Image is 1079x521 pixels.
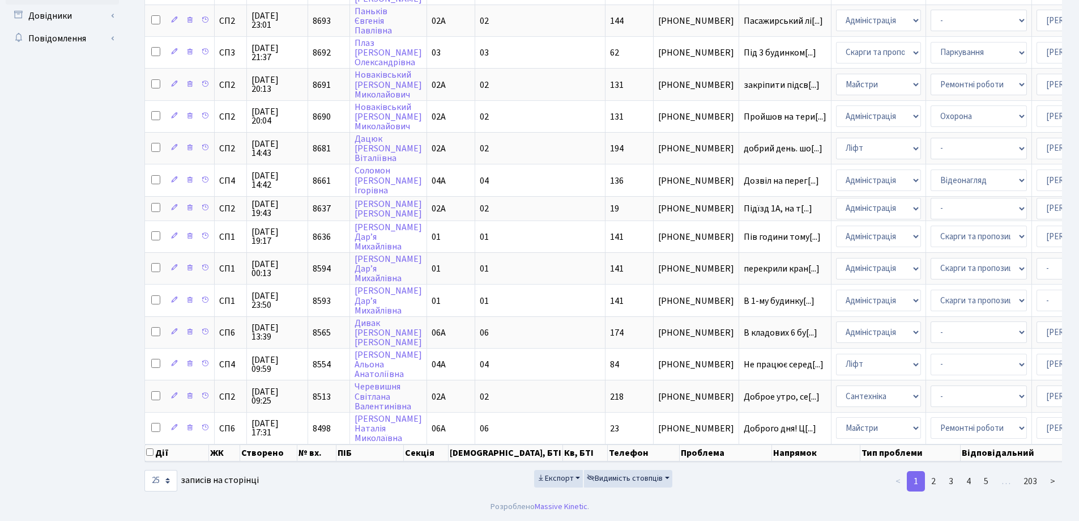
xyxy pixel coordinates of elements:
span: [DATE] 14:43 [251,139,303,158]
a: [PERSON_NAME]АльонаАнатоліївна [355,349,422,380]
span: [PHONE_NUMBER] [658,81,734,90]
span: 02А [432,15,446,27]
span: В кладових 6 бу[...] [744,327,817,339]
span: 04А [432,175,446,187]
a: 2 [924,471,942,492]
span: 144 [610,15,624,27]
span: добрий день. шо[...] [744,142,822,155]
span: 02 [480,391,489,403]
th: Секція [404,444,449,461]
a: Новаківський[PERSON_NAME]Миколайович [355,69,422,101]
a: > [1043,471,1062,492]
span: 02А [432,111,446,123]
span: [DATE] 23:01 [251,11,303,29]
span: 02А [432,79,446,91]
span: 8691 [313,79,331,91]
span: СП6 [219,424,242,433]
span: 04 [480,175,489,187]
a: 5 [977,471,995,492]
span: Пів години тому[...] [744,231,821,243]
span: 8565 [313,327,331,339]
a: ПаньківЄвгеніяПавлівна [355,5,392,37]
th: Дії [145,444,209,461]
span: СП4 [219,360,242,369]
span: [DATE] 13:39 [251,323,303,341]
span: 01 [432,295,441,307]
span: [DATE] 00:13 [251,260,303,278]
span: 131 [610,79,624,91]
span: Не працює серед[...] [744,358,824,371]
span: СП1 [219,296,242,306]
th: Відповідальний [961,444,1063,461]
span: Видимість стовпців [587,473,663,484]
a: Дивак[PERSON_NAME][PERSON_NAME] [355,317,422,349]
span: 8498 [313,422,331,435]
span: 01 [480,262,489,275]
span: [PHONE_NUMBER] [658,48,734,57]
span: Доброго дня! Ц[...] [744,422,816,435]
span: Під 3 будинком[...] [744,46,816,59]
a: 203 [1017,471,1044,492]
span: [PHONE_NUMBER] [658,328,734,337]
span: Пасажирський лі[...] [744,15,823,27]
span: [DATE] 17:31 [251,419,303,437]
span: перекрили кран[...] [744,262,820,275]
span: 62 [610,46,619,59]
th: Напрямок [772,444,860,461]
span: [DATE] 20:04 [251,107,303,125]
th: Створено [240,444,297,461]
span: 06А [432,327,446,339]
span: 02А [432,142,446,155]
span: 03 [432,46,441,59]
span: СП4 [219,176,242,185]
span: СП1 [219,264,242,273]
span: 8690 [313,111,331,123]
th: Тип проблеми [860,444,961,461]
span: 8661 [313,175,331,187]
span: 01 [432,231,441,243]
span: [DATE] 23:50 [251,291,303,310]
th: Проблема [680,444,772,461]
th: ПІБ [336,444,403,461]
a: [PERSON_NAME]Дар’яМихайлівна [355,253,422,285]
a: 4 [959,471,978,492]
span: [PHONE_NUMBER] [658,424,734,433]
a: 1 [907,471,925,492]
button: Видимість стовпців [584,470,672,488]
span: 02 [480,15,489,27]
span: 01 [432,262,441,275]
span: 8637 [313,202,331,215]
span: [PHONE_NUMBER] [658,204,734,213]
span: 8513 [313,391,331,403]
span: СП3 [219,48,242,57]
span: [PHONE_NUMBER] [658,360,734,369]
th: ЖК [209,444,240,461]
span: 84 [610,358,619,371]
span: 8554 [313,358,331,371]
span: 194 [610,142,624,155]
span: 02А [432,391,446,403]
a: Соломон[PERSON_NAME]Ігорівна [355,165,422,197]
a: Довідники [6,5,119,27]
span: 06 [480,422,489,435]
span: Підїзд 1А, на т[...] [744,202,812,215]
span: закріпити підсв[...] [744,79,820,91]
span: [PHONE_NUMBER] [658,176,734,185]
span: 02А [432,202,446,215]
span: 23 [610,422,619,435]
span: [PHONE_NUMBER] [658,264,734,273]
span: СП2 [219,392,242,401]
span: 136 [610,175,624,187]
a: [PERSON_NAME]Дар’яМихайлівна [355,285,422,317]
th: Кв, БТІ [563,444,608,461]
span: В 1-му будинку[...] [744,295,814,307]
span: 19 [610,202,619,215]
a: [PERSON_NAME][PERSON_NAME] [355,198,422,220]
span: 04А [432,358,446,371]
span: Дозвіл на перег[...] [744,175,819,187]
span: 141 [610,231,624,243]
span: [PHONE_NUMBER] [658,392,734,401]
span: 06 [480,327,489,339]
a: 3 [942,471,960,492]
a: Плаз[PERSON_NAME]Олександрівна [355,37,422,69]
